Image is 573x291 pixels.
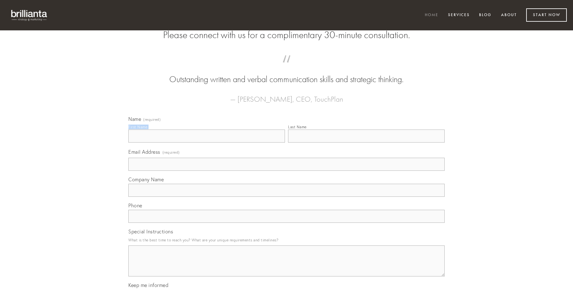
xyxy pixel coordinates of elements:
[288,125,307,129] div: Last Name
[128,116,141,122] span: Name
[6,6,53,24] img: brillianta - research, strategy, marketing
[143,118,161,121] span: (required)
[128,149,160,155] span: Email Address
[128,125,147,129] div: First Name
[128,228,173,235] span: Special Instructions
[526,8,567,22] a: Start Now
[475,10,495,20] a: Blog
[138,61,435,86] blockquote: Outstanding written and verbal communication skills and strategic thinking.
[444,10,474,20] a: Services
[162,148,180,157] span: (required)
[497,10,521,20] a: About
[128,282,168,288] span: Keep me informed
[128,236,445,244] p: What is the best time to reach you? What are your unique requirements and timelines?
[128,29,445,41] h2: Please connect with us for a complimentary 30-minute consultation.
[138,86,435,105] figcaption: — [PERSON_NAME], CEO, TouchPlan
[421,10,442,20] a: Home
[138,61,435,73] span: “
[128,202,142,209] span: Phone
[128,176,164,183] span: Company Name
